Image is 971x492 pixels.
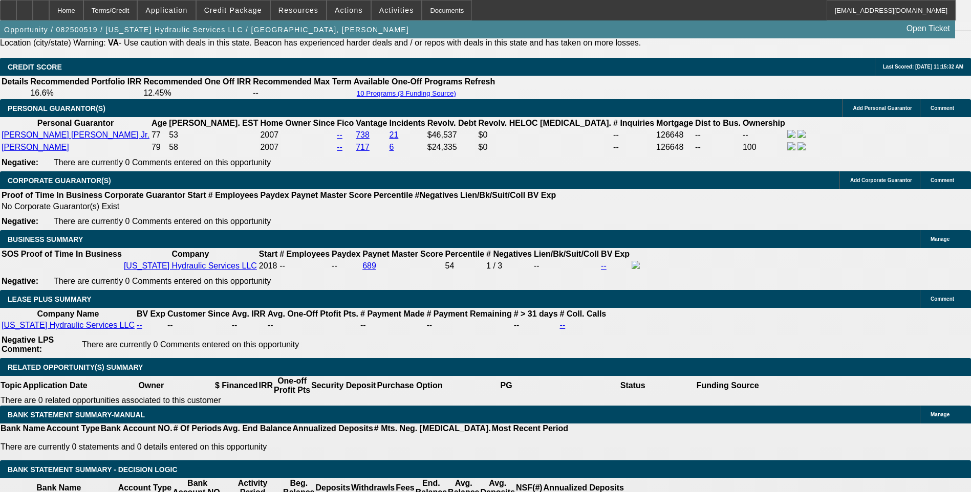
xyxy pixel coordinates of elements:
[372,1,422,20] button: Activities
[1,249,19,259] th: SOS
[8,176,111,185] span: CORPORATE GUARANTOR(S)
[279,261,285,270] span: --
[427,142,477,153] td: $24,335
[8,295,92,303] span: LEASE PLUS SUMMARY
[37,119,114,127] b: Personal Guarantor
[478,119,611,127] b: Revolv. HELOC [MEDICAL_DATA].
[197,1,270,20] button: Credit Package
[931,236,950,242] span: Manage
[8,104,105,113] span: PERSONAL GUARANTOR(S)
[30,77,142,87] th: Recommended Portfolio IRR
[379,6,414,14] span: Activities
[169,119,258,127] b: [PERSON_NAME]. EST
[260,130,278,139] span: 2007
[426,309,511,318] b: # Payment Remaining
[54,217,271,226] span: There are currently 0 Comments entered on this opportunity
[337,130,342,139] a: --
[2,321,135,329] a: [US_STATE] Hydraulic Services LLC
[1,190,103,200] th: Proof of Time In Business
[478,129,612,141] td: $0
[167,309,230,318] b: Customer Since
[104,191,185,199] b: Corporate Guarantor
[533,260,599,272] td: --
[902,20,954,37] a: Open Ticket
[560,321,566,329] a: --
[152,119,167,127] b: Age
[2,336,54,353] b: Negative LPS Comment:
[695,119,741,127] b: Dist to Bus.
[222,423,292,434] th: Avg. End Balance
[171,250,209,258] b: Company
[931,412,950,417] span: Manage
[850,177,912,183] span: Add Corporate Guarantor
[259,250,277,258] b: Start
[362,250,443,258] b: Paynet Master Score
[46,423,100,434] th: Account Type
[787,130,795,138] img: facebook-icon.png
[570,376,696,395] th: Status
[252,77,352,87] th: Recommended Max Term
[376,376,443,395] th: Purchase Option
[560,309,607,318] b: # Coll. Calls
[260,143,278,151] span: 2007
[2,130,149,139] a: [PERSON_NAME] [PERSON_NAME] Jr.
[331,260,361,272] td: --
[337,119,354,127] b: Fico
[137,309,165,318] b: BV Exp
[208,191,258,199] b: # Employees
[335,6,363,14] span: Actions
[1,202,560,212] td: No Corporate Guarantor(s) Exist
[478,142,612,153] td: $0
[143,88,251,98] td: 12.45%
[613,129,655,141] td: --
[151,129,167,141] td: 77
[168,142,258,153] td: 58
[137,321,142,329] a: --
[268,309,358,318] b: Avg. One-Off Ptofit Pts.
[8,235,83,243] span: BUSINESS SUMMARY
[108,38,641,47] label: - Use caution with deals in this state. Beacon has experienced harder deals and / or repos with d...
[601,250,630,258] b: BV Exp
[252,88,352,98] td: --
[291,191,372,199] b: Paynet Master Score
[464,77,496,87] th: Refresh
[656,142,694,153] td: 126648
[486,261,532,271] div: 1 / 3
[231,320,266,330] td: --
[354,89,459,98] button: 10 Programs (3 Funding Source)
[267,320,359,330] td: --
[486,250,532,258] b: # Negatives
[2,143,69,151] a: [PERSON_NAME]
[138,1,195,20] button: Application
[22,376,88,395] th: Application Date
[327,1,371,20] button: Actions
[613,142,655,153] td: --
[695,129,741,141] td: --
[427,129,477,141] td: $46,537
[311,376,376,395] th: Security Deposit
[108,38,119,47] b: VA
[374,191,413,199] b: Percentile
[214,376,258,395] th: $ Financed
[20,249,122,259] th: Proof of Time In Business
[931,105,954,111] span: Comment
[743,119,785,127] b: Ownership
[527,191,556,199] b: BV Exp
[88,376,214,395] th: Owner
[100,423,173,434] th: Bank Account NO.
[427,119,477,127] b: Revolv. Debt
[390,143,394,151] a: 6
[145,6,187,14] span: Application
[232,309,266,318] b: Avg. IRR
[514,309,558,318] b: # > 31 days
[443,376,569,395] th: PG
[613,119,654,127] b: # Inquiries
[279,250,330,258] b: # Employees
[258,376,273,395] th: IRR
[167,320,230,330] td: --
[415,191,459,199] b: #Negatives
[261,191,289,199] b: Paydex
[695,142,741,153] td: --
[271,1,326,20] button: Resources
[143,77,251,87] th: Recommended One Off IRR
